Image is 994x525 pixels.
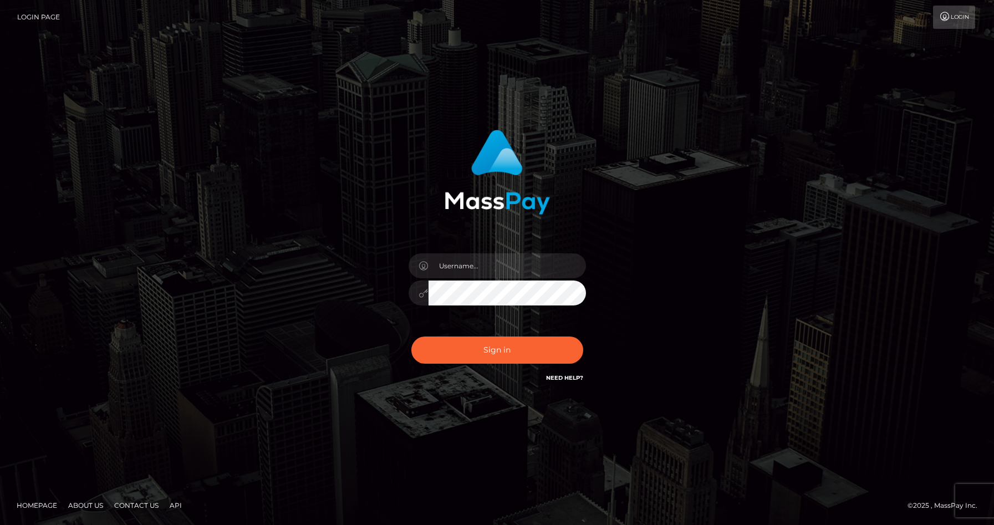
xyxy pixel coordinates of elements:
[546,374,583,381] a: Need Help?
[933,6,975,29] a: Login
[908,499,986,512] div: © 2025 , MassPay Inc.
[165,497,186,514] a: API
[411,337,583,364] button: Sign in
[429,253,586,278] input: Username...
[12,497,62,514] a: Homepage
[17,6,60,29] a: Login Page
[64,497,108,514] a: About Us
[110,497,163,514] a: Contact Us
[445,130,550,215] img: MassPay Login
